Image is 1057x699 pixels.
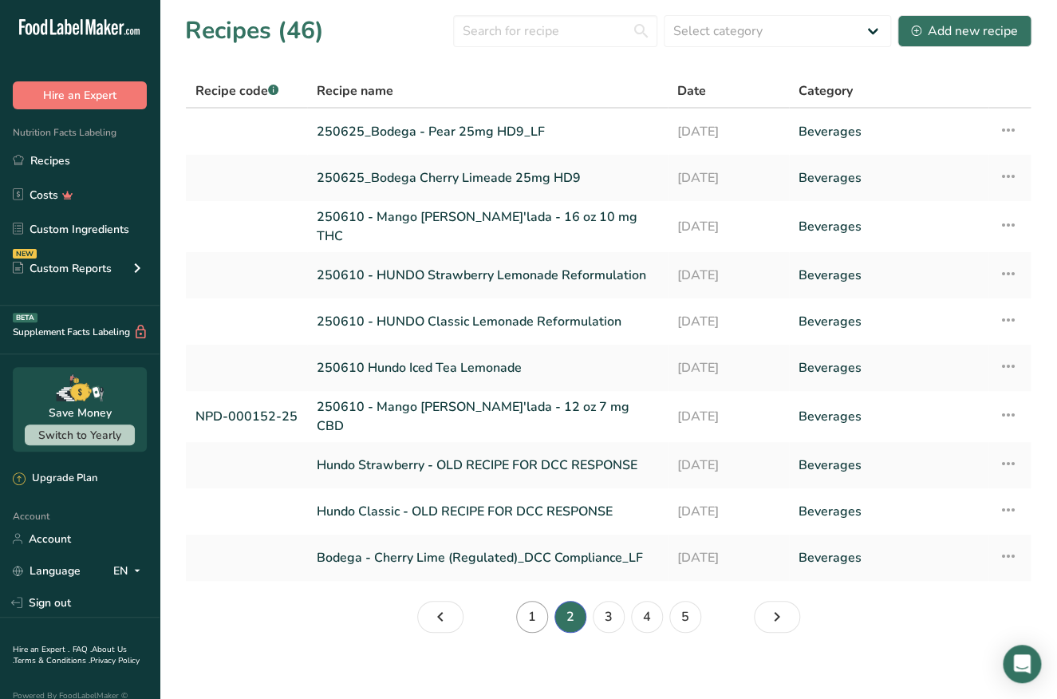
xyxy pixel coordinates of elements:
[631,601,663,633] a: Page 4.
[754,601,800,633] a: Page 3.
[799,207,980,246] a: Beverages
[897,15,1031,47] button: Add new recipe
[677,81,706,101] span: Date
[593,601,625,633] a: Page 3.
[13,313,37,322] div: BETA
[13,644,69,655] a: Hire an Expert .
[13,471,97,487] div: Upgrade Plan
[317,259,658,292] a: 250610 - HUNDO Strawberry Lemonade Reformulation
[25,425,135,445] button: Switch to Yearly
[911,22,1018,41] div: Add new recipe
[317,81,393,101] span: Recipe name
[317,541,658,575] a: Bodega - Cherry Lime (Regulated)_DCC Compliance_LF
[669,601,701,633] a: Page 5.
[317,351,658,385] a: 250610 Hundo Iced Tea Lemonade
[677,541,779,575] a: [DATE]
[317,448,658,482] a: Hundo Strawberry - OLD RECIPE FOR DCC RESPONSE
[13,557,81,585] a: Language
[13,249,37,259] div: NEW
[73,644,92,655] a: FAQ .
[799,448,980,482] a: Beverages
[677,495,779,528] a: [DATE]
[185,13,324,49] h1: Recipes (46)
[799,81,853,101] span: Category
[677,207,779,246] a: [DATE]
[13,260,112,277] div: Custom Reports
[317,305,658,338] a: 250610 - HUNDO Classic Lemonade Reformulation
[799,305,980,338] a: Beverages
[417,601,463,633] a: Page 1.
[799,161,980,195] a: Beverages
[677,351,779,385] a: [DATE]
[677,161,779,195] a: [DATE]
[317,207,658,246] a: 250610 - Mango [PERSON_NAME]'lada - 16 oz 10 mg THC
[677,397,779,436] a: [DATE]
[14,655,90,666] a: Terms & Conditions .
[13,644,127,666] a: About Us .
[195,397,298,436] a: NPD-000152-25
[799,495,980,528] a: Beverages
[453,15,657,47] input: Search for recipe
[317,495,658,528] a: Hundo Classic - OLD RECIPE FOR DCC RESPONSE
[13,81,147,109] button: Hire an Expert
[677,259,779,292] a: [DATE]
[799,259,980,292] a: Beverages
[90,655,140,666] a: Privacy Policy
[677,305,779,338] a: [DATE]
[317,161,658,195] a: 250625_Bodega Cherry Limeade 25mg HD9
[677,448,779,482] a: [DATE]
[317,115,658,148] a: 250625_Bodega - Pear 25mg HD9_LF
[799,351,980,385] a: Beverages
[1003,645,1041,683] div: Open Intercom Messenger
[799,397,980,436] a: Beverages
[516,601,548,633] a: Page 1.
[677,115,779,148] a: [DATE]
[195,82,278,100] span: Recipe code
[38,428,121,443] span: Switch to Yearly
[799,115,980,148] a: Beverages
[113,561,147,580] div: EN
[799,541,980,575] a: Beverages
[49,405,112,421] div: Save Money
[317,397,658,436] a: 250610 - Mango [PERSON_NAME]'lada - 12 oz 7 mg CBD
